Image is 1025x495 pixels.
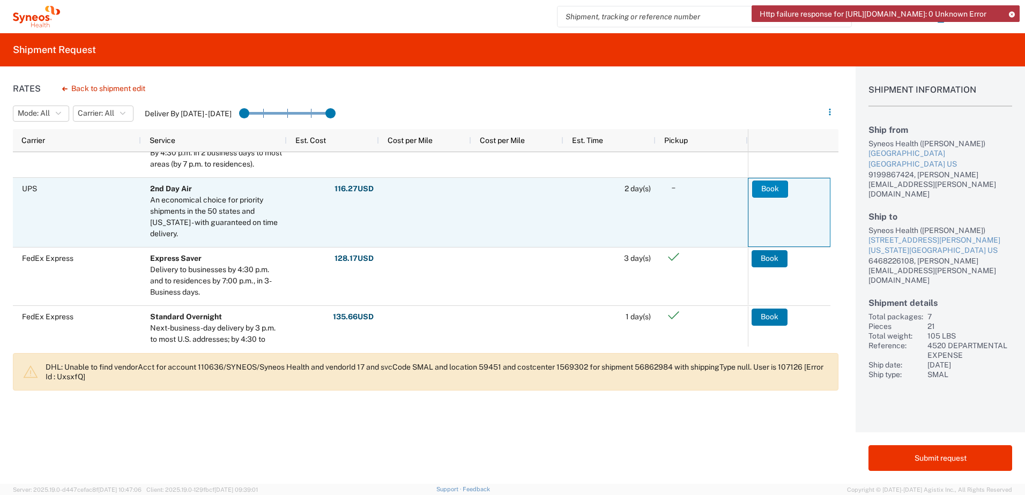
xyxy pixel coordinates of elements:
div: Ship type: [868,370,923,379]
button: Book [752,250,788,267]
b: 2nd Day Air [150,184,192,193]
button: Submit request [868,445,1012,471]
div: Syneos Health ([PERSON_NAME]) [868,226,1012,235]
span: Mode: All [18,108,50,118]
span: Server: 2025.19.0-d447cefac8f [13,486,142,493]
a: [GEOGRAPHIC_DATA][GEOGRAPHIC_DATA] US [868,148,1012,169]
div: Reference: [868,341,923,360]
div: [GEOGRAPHIC_DATA] [868,148,1012,159]
button: Mode: All [13,106,69,122]
button: 116.27USD [334,181,374,198]
div: Pieces [868,321,923,331]
div: Total packages: [868,312,923,321]
div: By 4:30 p.m. in 2 business days to most areas (by 7 p.m. to residences). [150,147,282,170]
div: Delivery to businesses by 4:30 p.m. and to residences by 7:00 p.m., in 3-Business days. [150,264,282,298]
strong: 116.27 USD [335,184,374,194]
div: 21 [927,321,1012,331]
span: Http failure response for [URL][DOMAIN_NAME]: 0 Unknown Error [760,9,986,19]
button: Book [752,181,788,198]
strong: 128.17 USD [335,253,374,264]
span: 2 day(s) [625,184,651,193]
span: Est. Time [572,136,603,145]
span: 3 day(s) [624,254,651,262]
strong: 135.66 USD [333,312,374,322]
button: 135.66USD [332,309,374,326]
div: Next-business-day delivery by 3 p.m. to most U.S. addresses; by 4:30 to rural areas. [150,322,282,356]
p: DHL: Unable to find vendorAcct for account 110636/SYNEOS/Syneos Health and vendorId 17 and svcCod... [46,362,829,381]
a: Feedback [463,486,490,492]
div: 105 LBS [927,331,1012,341]
div: [STREET_ADDRESS][PERSON_NAME] [868,235,1012,246]
b: Standard Overnight [150,312,222,321]
span: Pickup [664,136,688,145]
div: Syneos Health ([PERSON_NAME]) [868,139,1012,148]
h2: Shipment details [868,298,1012,308]
span: 1 day(s) [626,312,651,321]
span: Est. Cost [295,136,326,145]
div: [DATE] [927,360,1012,370]
div: 4520 DEPARTMENTAL EXPENSE [927,341,1012,360]
h2: Ship from [868,125,1012,135]
div: SMAL [927,370,1012,379]
div: An economical choice for priority shipments in the 50 states and Puerto Rico - with guaranteed on... [150,194,282,239]
div: 9199867424, [PERSON_NAME][EMAIL_ADDRESS][PERSON_NAME][DOMAIN_NAME] [868,170,1012,199]
h1: Shipment Information [868,85,1012,107]
h2: Ship to [868,212,1012,222]
a: [STREET_ADDRESS][PERSON_NAME][US_STATE][GEOGRAPHIC_DATA] US [868,235,1012,256]
span: Copyright © [DATE]-[DATE] Agistix Inc., All Rights Reserved [847,485,1012,494]
button: Book [752,309,788,326]
button: Back to shipment edit [54,79,154,98]
div: [GEOGRAPHIC_DATA] US [868,159,1012,170]
span: Cost per Mile [480,136,525,145]
span: Carrier: All [78,108,114,118]
span: UPS [22,184,37,193]
label: Deliver By [DATE] - [DATE] [145,109,232,118]
span: Carrier [21,136,45,145]
span: FedEx Express [22,254,73,262]
h2: Shipment Request [13,43,96,56]
a: Support [436,486,463,492]
div: 6468226108, [PERSON_NAME][EMAIL_ADDRESS][PERSON_NAME][DOMAIN_NAME] [868,256,1012,285]
div: Total weight: [868,331,923,341]
div: 7 [927,312,1012,321]
span: [DATE] 10:47:06 [98,486,142,493]
div: Ship date: [868,360,923,370]
input: Shipment, tracking or reference number [558,6,835,27]
span: Service [150,136,175,145]
b: Express Saver [150,254,202,262]
button: 128.17USD [334,250,374,267]
span: Cost per Mile [388,136,433,145]
button: Carrier: All [73,106,133,122]
div: [US_STATE][GEOGRAPHIC_DATA] US [868,245,1012,256]
span: Client: 2025.19.0-129fbcf [146,486,258,493]
span: FedEx Express [22,312,73,321]
span: [DATE] 09:39:01 [214,486,258,493]
h1: Rates [13,84,41,94]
